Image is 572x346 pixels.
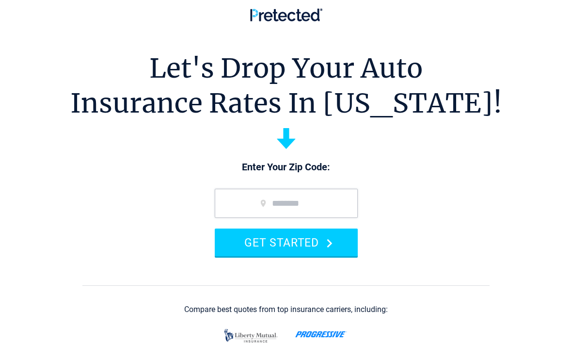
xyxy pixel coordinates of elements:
p: Enter Your Zip Code: [205,161,367,174]
img: progressive [295,331,347,338]
input: zip code [215,189,358,218]
img: Pretected Logo [250,8,322,21]
h1: Let's Drop Your Auto Insurance Rates In [US_STATE]! [70,51,502,121]
button: GET STARTED [215,229,358,256]
div: Compare best quotes from top insurance carriers, including: [184,305,388,314]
